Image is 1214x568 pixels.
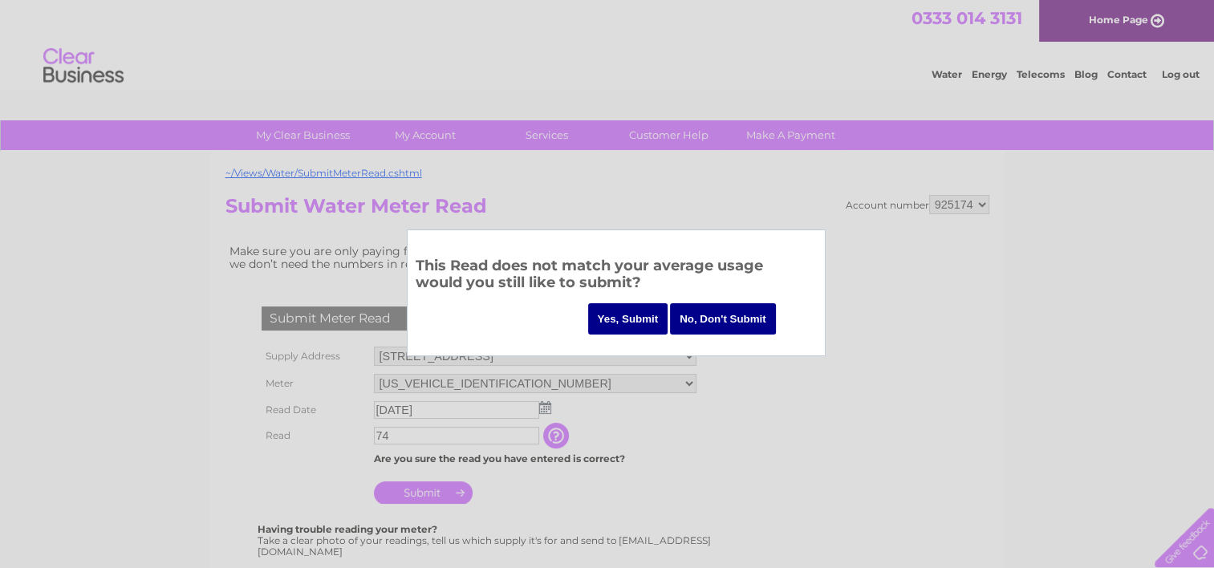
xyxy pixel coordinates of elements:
[416,254,817,298] h3: This Read does not match your average usage would you still like to submit?
[1017,68,1065,80] a: Telecoms
[1107,68,1147,80] a: Contact
[1074,68,1098,80] a: Blog
[912,8,1022,28] a: 0333 014 3131
[588,303,668,335] input: Yes, Submit
[972,68,1007,80] a: Energy
[43,42,124,91] img: logo.png
[1161,68,1199,80] a: Log out
[932,68,962,80] a: Water
[670,303,776,335] input: No, Don't Submit
[229,9,987,78] div: Clear Business is a trading name of Verastar Limited (registered in [GEOGRAPHIC_DATA] No. 3667643...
